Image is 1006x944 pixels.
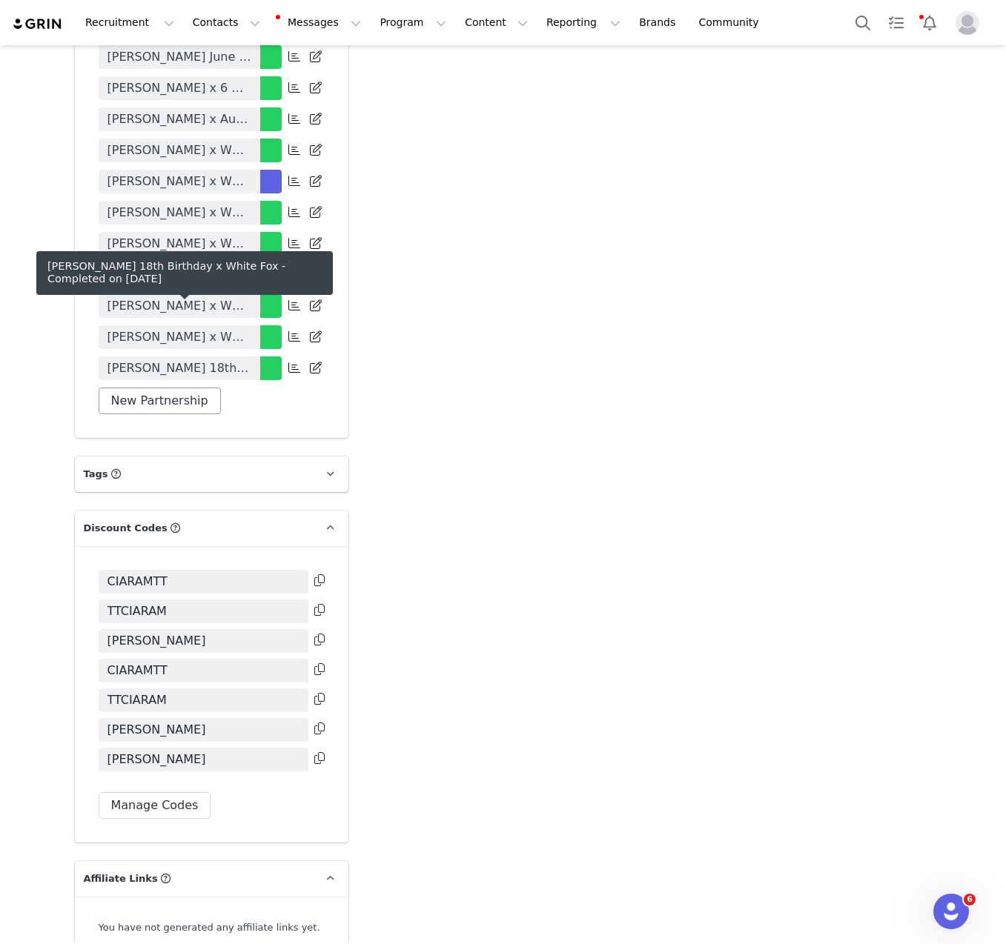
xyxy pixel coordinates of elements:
[99,45,260,69] a: [PERSON_NAME] June Sale 2024
[99,107,260,131] a: [PERSON_NAME] x August Sale Collab
[107,359,251,377] span: [PERSON_NAME] 18th Birthday x White Fox
[847,6,879,39] button: Search
[107,173,251,190] span: [PERSON_NAME] x White Fox [DATE] - [DATE]
[947,11,994,35] button: Profile
[184,6,269,39] button: Contacts
[99,388,221,414] button: New Partnership
[107,632,206,650] span: [PERSON_NAME]
[99,139,260,162] a: [PERSON_NAME] x White Fox [DATE][DATE] 2024
[537,6,629,39] button: Reporting
[456,6,537,39] button: Content
[107,48,251,66] span: [PERSON_NAME] June Sale 2024
[107,204,251,222] span: [PERSON_NAME] x White Fox [DATE]
[107,328,251,346] span: [PERSON_NAME] x White Fox August Sale
[933,894,969,929] iframe: Intercom live chat
[99,325,260,349] a: [PERSON_NAME] x White Fox August Sale
[107,751,206,768] span: [PERSON_NAME]
[956,11,979,35] img: placeholder-profile.jpg
[99,76,260,100] a: [PERSON_NAME] x 6 Month Contract
[270,6,370,39] button: Messages
[107,602,167,620] span: TTCIARAM
[630,6,689,39] a: Brands
[107,691,167,709] span: TTCIARAM
[99,920,325,935] div: You have not generated any affiliate links yet.
[371,6,455,39] button: Program
[47,260,322,286] div: [PERSON_NAME] 18th Birthday x White Fox - Completed on [DATE]
[84,467,108,482] span: Tags
[107,142,251,159] span: [PERSON_NAME] x White Fox [DATE][DATE] 2024
[84,521,168,536] span: Discount Codes
[880,6,913,39] a: Tasks
[99,201,260,225] a: [PERSON_NAME] x White Fox [DATE]
[107,79,251,97] span: [PERSON_NAME] x 6 Month Contract
[107,110,251,128] span: [PERSON_NAME] x August Sale Collab
[107,573,168,591] span: CIARAMTT
[964,894,976,905] span: 6
[76,6,183,39] button: Recruitment
[99,792,211,819] button: Manage Codes
[99,356,260,380] a: [PERSON_NAME] 18th Birthday x White Fox
[107,235,251,253] span: [PERSON_NAME] x White Fox March Sale 2025
[107,721,206,739] span: [PERSON_NAME]
[107,662,168,679] span: CIARAMTT
[99,170,260,193] a: [PERSON_NAME] x White Fox [DATE] - [DATE]
[84,871,158,886] span: Affiliate Links
[913,6,946,39] button: Notifications
[690,6,775,39] a: Community
[107,297,251,315] span: [PERSON_NAME] x White Fox Mid Year Sale 2025
[99,294,260,318] a: [PERSON_NAME] x White Fox Mid Year Sale 2025
[99,232,260,256] a: [PERSON_NAME] x White Fox March Sale 2025
[12,17,64,31] img: grin logo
